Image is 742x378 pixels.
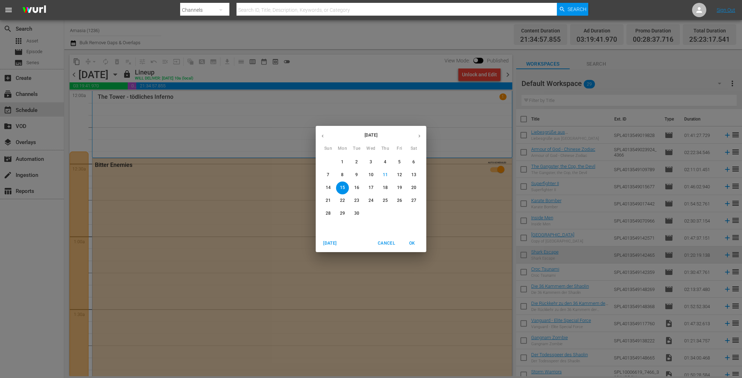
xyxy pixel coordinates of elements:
p: 1 [341,159,344,165]
p: 16 [354,185,359,191]
p: 11 [383,172,388,178]
span: Mon [336,145,349,152]
button: 5 [393,156,406,169]
button: 25 [379,194,392,207]
button: Cancel [375,237,398,249]
button: 22 [336,194,349,207]
span: Sat [407,145,420,152]
img: ans4CAIJ8jUAAAAAAAAAAAAAAAAAAAAAAAAgQb4GAAAAAAAAAAAAAAAAAAAAAAAAJMjXAAAAAAAAAAAAAAAAAAAAAAAAgAT5G... [17,2,51,19]
span: [DATE] [321,240,339,247]
p: 19 [397,185,402,191]
button: 29 [336,207,349,220]
p: 28 [326,210,331,216]
button: 6 [407,156,420,169]
button: 27 [407,194,420,207]
span: Search [568,3,586,16]
span: Tue [350,145,363,152]
p: 8 [341,172,344,178]
span: Thu [379,145,392,152]
p: 13 [411,172,416,178]
p: 30 [354,210,359,216]
p: 6 [412,159,415,165]
button: 4 [379,156,392,169]
p: 25 [383,198,388,204]
p: 15 [340,185,345,191]
p: 23 [354,198,359,204]
p: 3 [370,159,372,165]
span: Fri [393,145,406,152]
a: Sign Out [717,7,735,13]
button: 15 [336,182,349,194]
button: 14 [322,182,335,194]
button: 2 [350,156,363,169]
p: 24 [369,198,373,204]
button: 8 [336,169,349,182]
button: 21 [322,194,335,207]
p: 4 [384,159,386,165]
button: 20 [407,182,420,194]
p: 10 [369,172,373,178]
button: 26 [393,194,406,207]
button: 9 [350,169,363,182]
p: 26 [397,198,402,204]
p: 14 [326,185,331,191]
button: 28 [322,207,335,220]
span: menu [4,6,13,14]
button: 18 [379,182,392,194]
button: 12 [393,169,406,182]
button: 10 [365,169,377,182]
button: 3 [365,156,377,169]
span: OK [403,240,421,247]
p: 29 [340,210,345,216]
button: 7 [322,169,335,182]
button: 13 [407,169,420,182]
button: 16 [350,182,363,194]
span: Sun [322,145,335,152]
p: 5 [398,159,401,165]
p: 7 [327,172,329,178]
button: 30 [350,207,363,220]
p: 27 [411,198,416,204]
p: 9 [355,172,358,178]
span: Wed [365,145,377,152]
p: 17 [369,185,373,191]
p: 2 [355,159,358,165]
button: 19 [393,182,406,194]
button: 11 [379,169,392,182]
p: 22 [340,198,345,204]
p: 21 [326,198,331,204]
p: 20 [411,185,416,191]
p: [DATE] [330,132,412,138]
button: 1 [336,156,349,169]
button: 17 [365,182,377,194]
button: 24 [365,194,377,207]
p: 12 [397,172,402,178]
p: 18 [383,185,388,191]
button: [DATE] [319,237,341,249]
span: Cancel [378,240,395,247]
button: 23 [350,194,363,207]
button: OK [401,237,423,249]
